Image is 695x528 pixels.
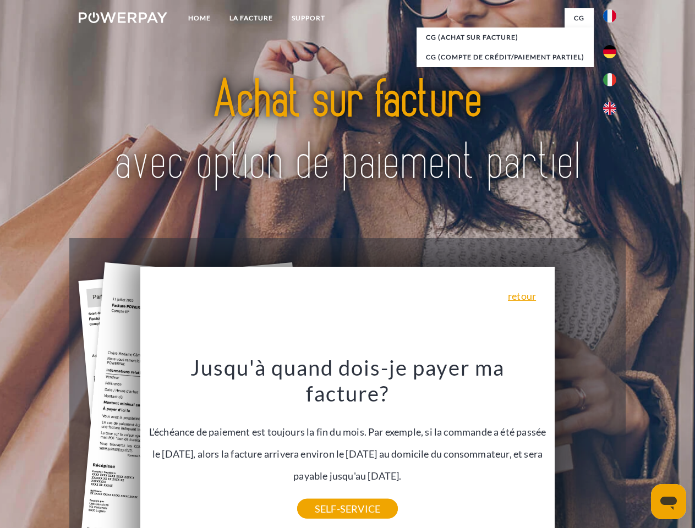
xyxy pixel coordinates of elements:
[603,102,616,115] img: en
[282,8,335,28] a: Support
[603,73,616,86] img: it
[179,8,220,28] a: Home
[651,484,686,519] iframe: Bouton de lancement de la fenêtre de messagerie
[417,47,594,67] a: CG (Compte de crédit/paiement partiel)
[220,8,282,28] a: LA FACTURE
[79,12,167,23] img: logo-powerpay-white.svg
[508,291,536,301] a: retour
[565,8,594,28] a: CG
[417,28,594,47] a: CG (achat sur facture)
[297,499,398,519] a: SELF-SERVICE
[603,9,616,23] img: fr
[147,354,549,509] div: L'échéance de paiement est toujours la fin du mois. Par exemple, si la commande a été passée le [...
[603,45,616,58] img: de
[105,53,590,211] img: title-powerpay_fr.svg
[147,354,549,407] h3: Jusqu'à quand dois-je payer ma facture?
